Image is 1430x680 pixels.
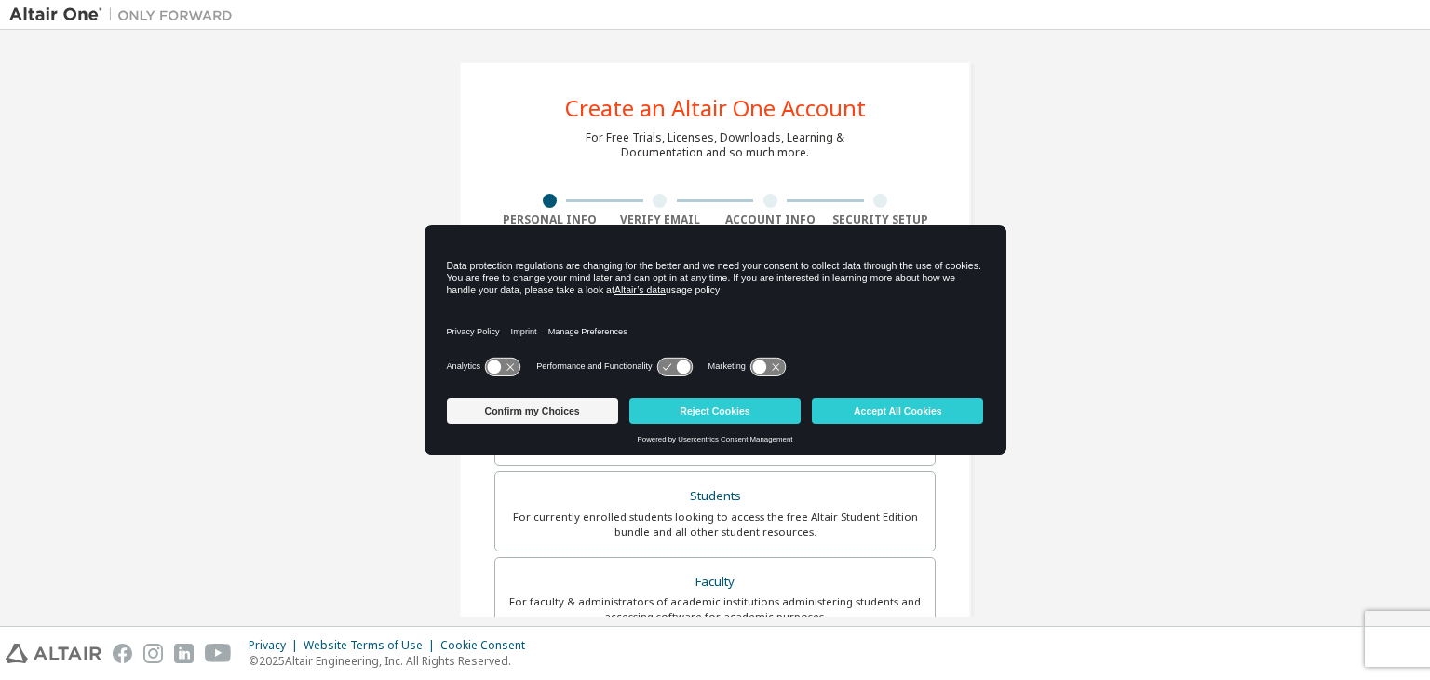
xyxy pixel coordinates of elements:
[605,212,716,227] div: Verify Email
[249,653,536,669] p: © 2025 Altair Engineering, Inc. All Rights Reserved.
[586,130,844,160] div: For Free Trials, Licenses, Downloads, Learning & Documentation and so much more.
[6,644,101,663] img: altair_logo.svg
[304,638,440,653] div: Website Terms of Use
[113,644,132,663] img: facebook.svg
[174,644,194,663] img: linkedin.svg
[506,483,924,510] div: Students
[143,644,163,663] img: instagram.svg
[715,212,826,227] div: Account Info
[494,212,605,227] div: Personal Info
[249,638,304,653] div: Privacy
[205,644,232,663] img: youtube.svg
[506,510,924,539] div: For currently enrolled students looking to access the free Altair Student Edition bundle and all ...
[440,638,536,653] div: Cookie Consent
[565,97,866,119] div: Create an Altair One Account
[506,594,924,624] div: For faculty & administrators of academic institutions administering students and accessing softwa...
[506,569,924,595] div: Faculty
[9,6,242,24] img: Altair One
[826,212,937,227] div: Security Setup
